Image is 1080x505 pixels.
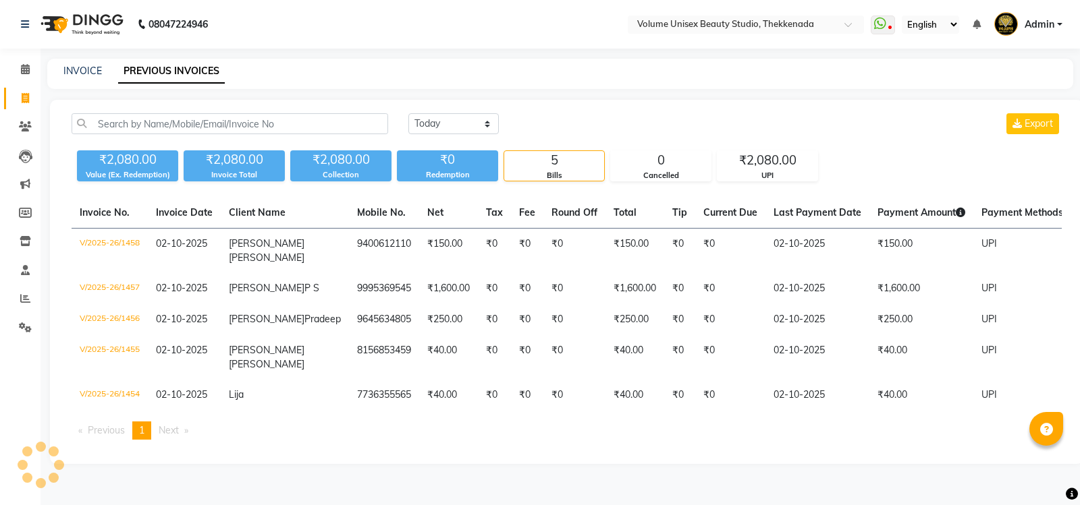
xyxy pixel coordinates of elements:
span: [PERSON_NAME] [229,237,304,249]
div: ₹2,080.00 [718,151,817,170]
span: Invoice No. [80,206,130,218]
input: Search by Name/Mobile/Email/Invoice No [72,113,388,134]
span: Current Due [703,206,757,218]
div: Cancelled [611,170,711,181]
div: ₹0 [397,150,498,169]
td: ₹0 [664,380,695,411]
td: 02-10-2025 [765,335,869,380]
td: ₹40.00 [419,335,478,380]
span: Pradeep [304,313,341,325]
td: 9995369545 [349,273,419,304]
td: V/2025-26/1457 [72,273,148,304]
span: UPI [981,313,997,325]
span: [PERSON_NAME] [229,358,304,370]
span: Admin [1025,18,1054,32]
span: Next [159,424,179,436]
td: 02-10-2025 [765,229,869,274]
span: Payment Amount [878,206,965,218]
td: ₹0 [695,380,765,411]
td: ₹0 [511,304,543,335]
span: UPI [981,388,997,400]
td: ₹0 [478,229,511,274]
span: Total [614,206,637,218]
td: 02-10-2025 [765,304,869,335]
span: Round Off [551,206,597,218]
td: ₹0 [695,335,765,380]
div: Bills [504,170,604,181]
td: ₹0 [511,273,543,304]
td: ₹0 [664,304,695,335]
span: Export [1025,117,1053,129]
td: ₹40.00 [419,380,478,411]
span: Payment Methods [981,206,1073,218]
span: Mobile No. [357,206,406,218]
td: 9400612110 [349,229,419,274]
td: 9645634805 [349,304,419,335]
span: Previous [88,424,125,436]
div: Value (Ex. Redemption) [77,169,178,181]
td: ₹250.00 [605,304,664,335]
td: ₹0 [511,229,543,274]
td: ₹0 [478,304,511,335]
div: ₹2,080.00 [77,150,178,169]
td: ₹40.00 [869,380,973,411]
span: Client Name [229,206,286,218]
button: Export [1006,113,1059,134]
span: Tax [486,206,503,218]
span: Lija [229,388,244,400]
td: ₹150.00 [419,229,478,274]
td: 02-10-2025 [765,273,869,304]
div: Invoice Total [184,169,285,181]
span: [PERSON_NAME] [229,344,304,356]
td: ₹0 [478,273,511,304]
span: 02-10-2025 [156,344,207,356]
div: ₹2,080.00 [184,150,285,169]
span: Fee [519,206,535,218]
td: V/2025-26/1454 [72,380,148,411]
td: ₹0 [664,229,695,274]
td: V/2025-26/1456 [72,304,148,335]
td: ₹1,600.00 [869,273,973,304]
div: Collection [290,169,391,181]
span: P S [304,282,319,294]
td: ₹0 [664,335,695,380]
div: Redemption [397,169,498,181]
td: ₹40.00 [869,335,973,380]
td: ₹0 [543,335,605,380]
span: [PERSON_NAME] [229,282,304,294]
span: Net [427,206,443,218]
b: 08047224946 [148,5,208,43]
td: ₹0 [695,229,765,274]
div: ₹2,080.00 [290,150,391,169]
span: Tip [672,206,687,218]
td: ₹250.00 [419,304,478,335]
td: ₹0 [543,380,605,411]
img: logo [34,5,127,43]
td: ₹250.00 [869,304,973,335]
span: [PERSON_NAME] [229,251,304,264]
td: 8156853459 [349,335,419,380]
span: UPI [981,282,997,294]
td: ₹0 [543,273,605,304]
span: Last Payment Date [774,206,861,218]
td: ₹150.00 [869,229,973,274]
td: ₹0 [478,335,511,380]
td: ₹0 [511,335,543,380]
span: 02-10-2025 [156,388,207,400]
td: ₹0 [695,273,765,304]
td: ₹40.00 [605,335,664,380]
td: ₹1,600.00 [419,273,478,304]
td: 02-10-2025 [765,380,869,411]
td: ₹0 [478,380,511,411]
div: 0 [611,151,711,170]
div: 5 [504,151,604,170]
span: 02-10-2025 [156,237,207,249]
span: 02-10-2025 [156,313,207,325]
span: UPI [981,344,997,356]
span: 1 [139,424,144,436]
td: ₹40.00 [605,380,664,411]
span: Invoice Date [156,206,213,218]
td: 7736355565 [349,380,419,411]
td: V/2025-26/1458 [72,229,148,274]
span: [PERSON_NAME] [229,313,304,325]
